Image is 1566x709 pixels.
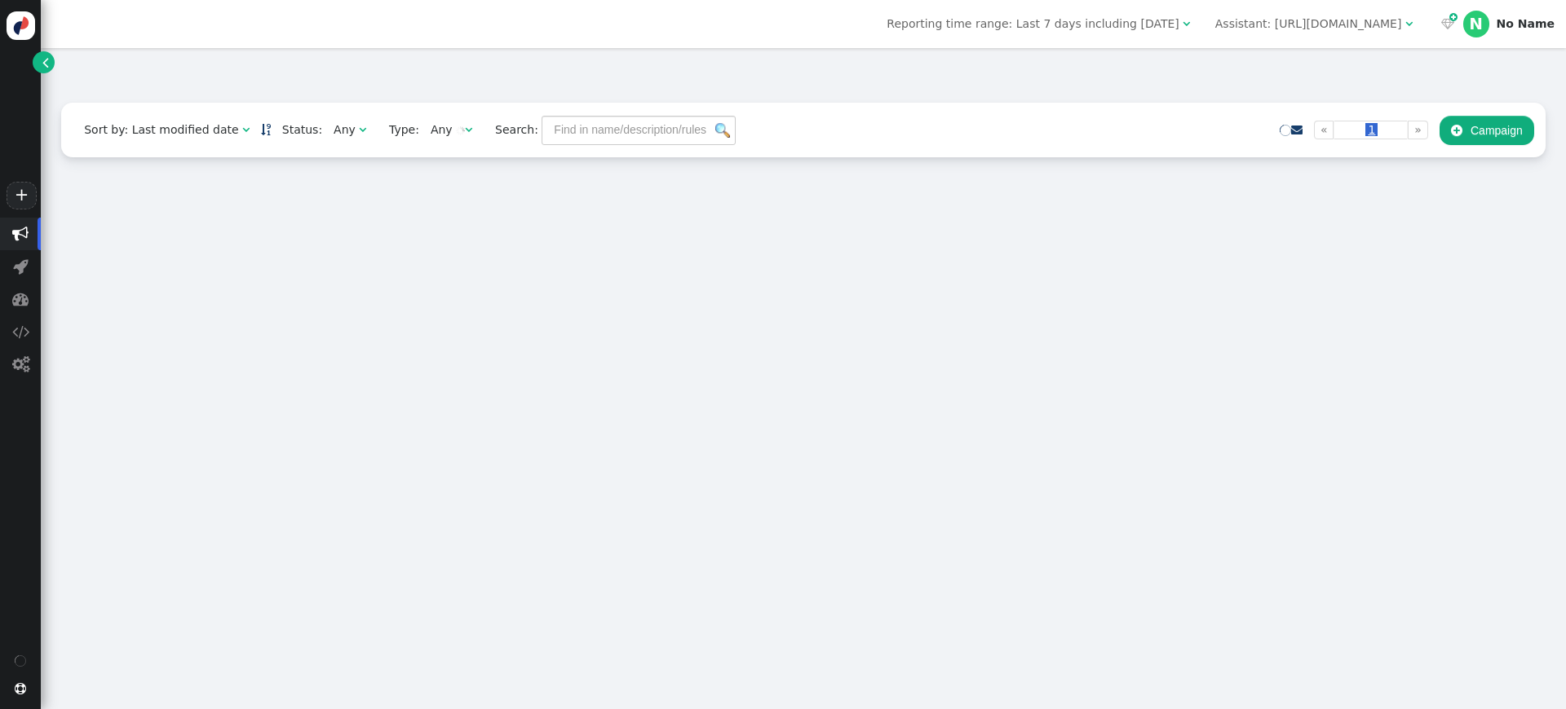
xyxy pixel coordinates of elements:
span: Status: [271,121,322,139]
span:  [1183,18,1190,29]
span:  [1291,124,1303,135]
input: Find in name/description/rules [542,116,736,145]
a:  [33,51,55,73]
a: + [7,182,36,209]
span: Reporting time range: Last 7 days including [DATE] [887,17,1179,30]
span:  [1451,124,1462,137]
span:  [42,54,49,71]
img: logo-icon.svg [7,11,35,40]
button: Campaign [1440,116,1534,145]
a:  [261,123,271,136]
span: 1 [1365,123,1378,136]
div: Any [334,121,356,139]
img: loading.gif [456,126,465,135]
div: No Name [1497,17,1555,31]
span: Search: [484,123,538,136]
span: Type: [378,121,419,139]
img: icon_search.png [715,123,730,138]
a: » [1408,121,1428,139]
span:  [12,324,29,340]
div: Assistant: [URL][DOMAIN_NAME] [1215,15,1402,33]
span: Sorted in descending order [261,124,271,135]
span:  [1441,18,1454,29]
span:  [15,683,26,694]
span:  [1405,18,1413,29]
span:  [12,226,29,242]
div: N [1463,11,1489,37]
span:  [12,291,29,307]
a: « [1314,121,1334,139]
span:  [242,124,250,135]
a:   [1437,15,1457,33]
span:  [465,124,472,135]
span:  [359,124,366,135]
div: Any [431,121,453,139]
div: Sort by: Last modified date [84,121,238,139]
a:  [1291,123,1303,136]
span:  [12,356,29,372]
span:  [1449,11,1458,24]
span:  [13,258,29,275]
